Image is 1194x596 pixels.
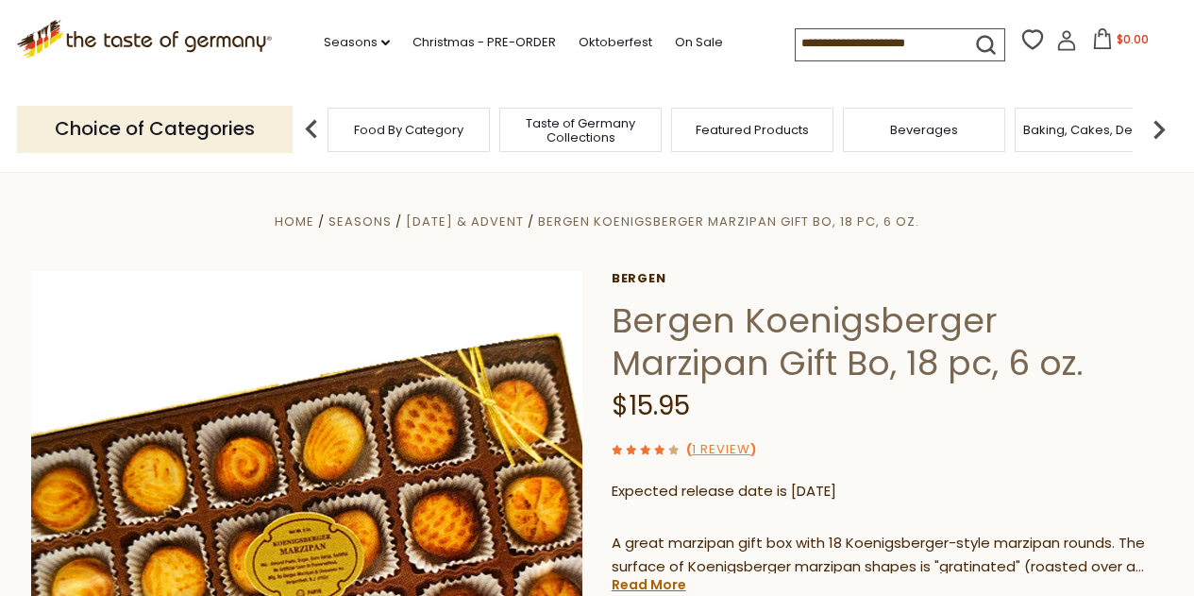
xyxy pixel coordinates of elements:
[692,440,750,460] a: 1 Review
[579,32,652,53] a: Oktoberfest
[1081,28,1161,57] button: $0.00
[1140,111,1178,148] img: next arrow
[696,123,809,137] a: Featured Products
[612,532,1164,579] p: A great marzipan gift box with 18 Koenigsberger-style marzipan rounds. The surface of Koenigsberg...
[1117,31,1149,47] span: $0.00
[505,116,656,145] a: Taste of Germany Collections
[406,213,524,230] a: [DATE] & Advent
[612,271,1164,286] a: Bergen
[612,387,690,424] span: $15.95
[612,575,686,594] a: Read More
[1023,123,1169,137] a: Baking, Cakes, Desserts
[275,213,314,230] a: Home
[412,32,556,53] a: Christmas - PRE-ORDER
[17,106,293,152] p: Choice of Categories
[354,123,463,137] a: Food By Category
[612,480,1164,503] p: Expected release date is [DATE]
[686,440,756,458] span: ( )
[328,213,392,230] a: Seasons
[324,32,390,53] a: Seasons
[675,32,723,53] a: On Sale
[538,213,919,230] a: Bergen Koenigsberger Marzipan Gift Bo, 18 pc, 6 oz.
[890,123,958,137] a: Beverages
[612,299,1164,384] h1: Bergen Koenigsberger Marzipan Gift Bo, 18 pc, 6 oz.
[293,111,330,148] img: previous arrow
